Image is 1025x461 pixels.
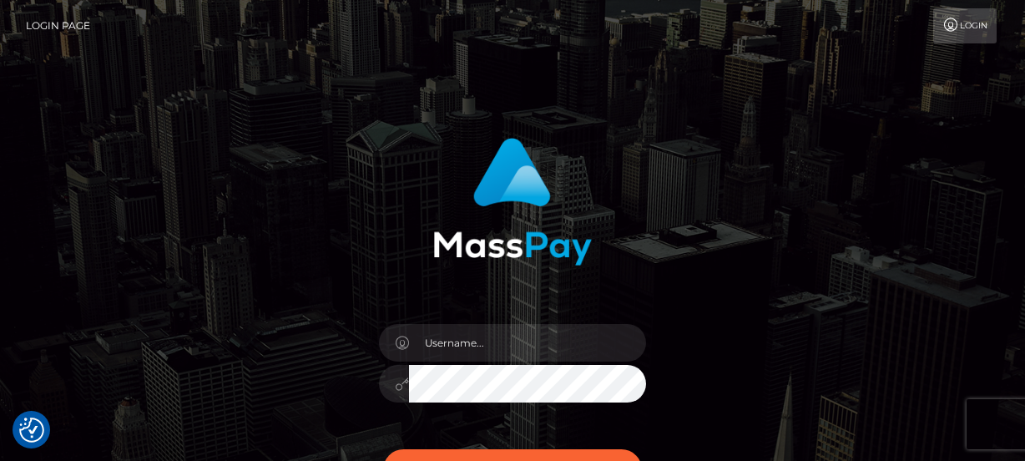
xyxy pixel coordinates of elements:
[26,8,90,43] a: Login Page
[19,418,44,443] img: Revisit consent button
[433,138,592,266] img: MassPay Login
[19,418,44,443] button: Consent Preferences
[409,324,646,362] input: Username...
[933,8,997,43] a: Login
